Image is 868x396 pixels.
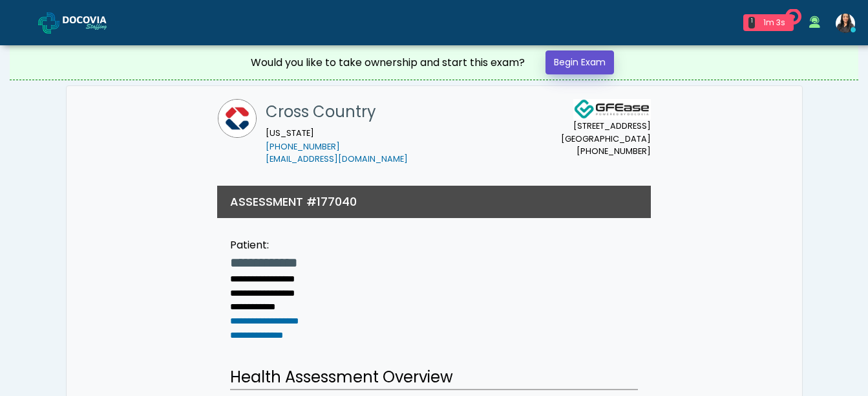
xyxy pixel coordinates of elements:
div: 1 [748,17,755,28]
img: Docovia [38,12,59,34]
small: [STREET_ADDRESS] [GEOGRAPHIC_DATA] [PHONE_NUMBER] [561,120,651,157]
img: Cross Country [218,99,257,138]
div: Patient: [230,237,330,253]
h1: Cross Country [266,99,408,125]
button: Open LiveChat chat widget [10,5,49,44]
img: Docovia [63,16,127,29]
a: 1 1m 3s [736,9,801,36]
small: [US_STATE] [266,127,408,165]
h2: Health Assessment Overview [230,366,638,390]
img: Viral Patel [836,14,855,33]
div: 1m 3s [760,17,789,28]
a: [EMAIL_ADDRESS][DOMAIN_NAME] [266,153,408,164]
div: Would you like to take ownership and start this exam? [251,55,525,71]
h3: ASSESSMENT #177040 [230,193,357,210]
a: Docovia [38,1,127,43]
a: [PHONE_NUMBER] [266,141,340,152]
a: Begin Exam [545,50,614,74]
img: Docovia Staffing Logo [573,99,651,120]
